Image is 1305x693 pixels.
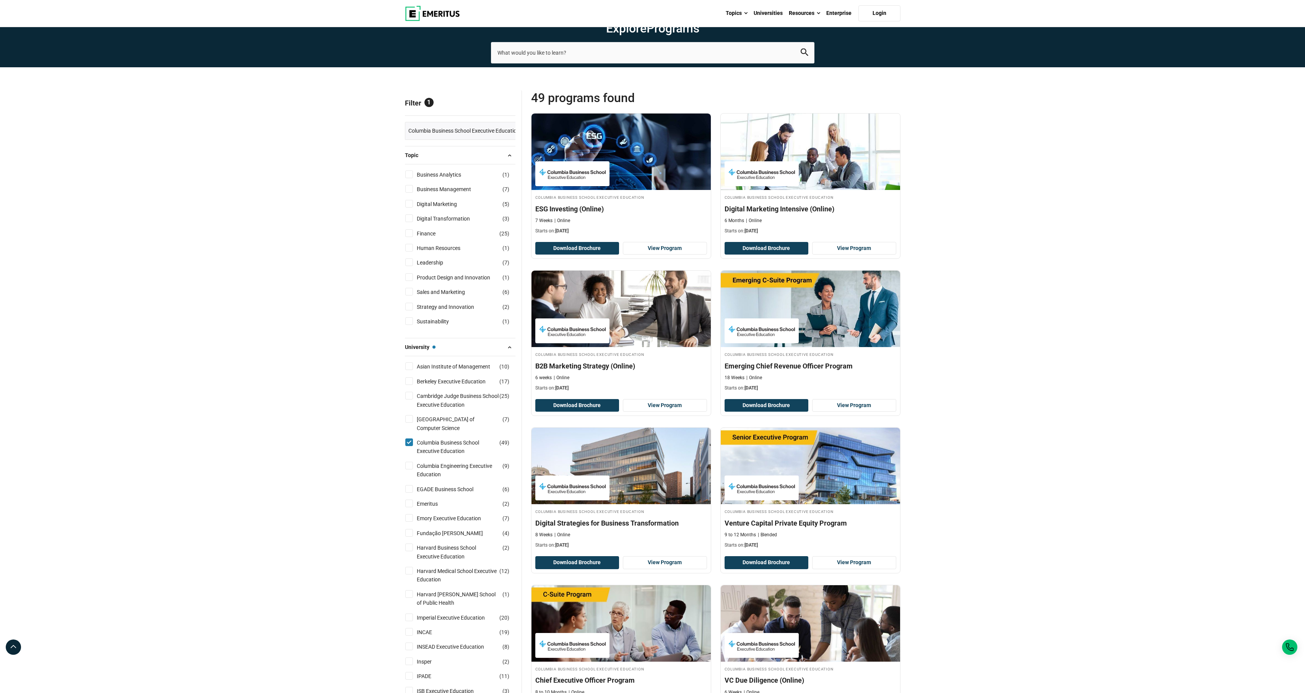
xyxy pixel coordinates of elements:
[499,613,509,622] span: ( )
[535,556,619,569] button: Download Brochure
[502,317,509,326] span: ( )
[504,530,507,536] span: 4
[417,244,476,252] a: Human Resources
[417,462,514,479] a: Columbia Engineering Executive Education
[535,228,707,234] p: Starts on:
[535,242,619,255] button: Download Brochure
[502,529,509,537] span: ( )
[405,149,515,161] button: Topic
[502,643,509,651] span: ( )
[504,416,507,422] span: 7
[417,170,476,179] a: Business Analytics
[417,415,514,432] a: [GEOGRAPHIC_DATA] of Computer Science
[499,567,509,575] span: ( )
[531,90,716,105] span: 49 Programs found
[405,343,436,351] span: University
[501,364,507,370] span: 10
[504,260,507,266] span: 7
[535,532,553,538] p: 8 Weeks
[417,567,514,584] a: Harvard Medical School Executive Education
[417,288,480,296] a: Sales and Marketing
[725,242,809,255] button: Download Brochure
[725,542,896,549] p: Starts on:
[623,242,707,255] a: View Program
[417,590,514,607] a: Harvard [PERSON_NAME] School of Public Health
[499,392,509,400] span: ( )
[417,544,514,561] a: Harvard Business School Executive Education
[535,204,707,214] h4: ESG Investing (Online)
[531,114,711,190] img: ESG Investing (Online) | Online Finance Course
[504,216,507,222] span: 3
[535,217,553,224] p: 7 Weeks
[535,508,707,514] h4: Columbia Business School Executive Education
[555,542,569,548] span: [DATE]
[405,122,530,140] a: Columbia Business School Executive Education ×
[502,170,509,179] span: ( )
[501,393,507,399] span: 25
[405,341,515,353] button: University
[499,628,509,636] span: ( )
[535,385,707,391] p: Starts on:
[535,542,707,549] p: Starts on:
[502,544,509,552] span: ( )
[721,271,900,395] a: Sales and Marketing Course by Columbia Business School Executive Education - September 18, 2025 C...
[417,377,501,386] a: Berkeley Executive Education
[417,392,514,409] a: Cambridge Judge Business School Executive Education
[424,98,434,107] span: 1
[504,245,507,251] span: 1
[502,462,509,470] span: ( )
[858,5,900,21] a: Login
[728,322,795,339] img: Columbia Business School Executive Education
[417,672,447,680] a: IPADE
[504,289,507,295] span: 6
[535,194,707,200] h4: Columbia Business School Executive Education
[539,637,606,654] img: Columbia Business School Executive Education
[504,501,507,507] span: 2
[531,428,711,552] a: Strategy and Innovation Course by Columbia Business School Executive Education - September 25, 20...
[417,438,514,456] a: Columbia Business School Executive Education
[502,590,509,599] span: ( )
[502,657,509,666] span: ( )
[531,271,711,347] img: B2B Marketing Strategy (Online) | Online Sales and Marketing Course
[812,399,896,412] a: View Program
[721,428,900,552] a: Finance Course by Columbia Business School Executive Education - September 25, 2025 Columbia Busi...
[501,629,507,635] span: 19
[746,217,762,224] p: Online
[531,114,711,238] a: Finance Course by Columbia Business School Executive Education - September 18, 2025 Columbia Busi...
[502,258,509,267] span: ( )
[417,362,505,371] a: Asian Institute of Management
[504,644,507,650] span: 8
[501,230,507,237] span: 25
[725,399,809,412] button: Download Brochure
[504,463,507,469] span: 9
[501,378,507,385] span: 17
[502,214,509,223] span: ( )
[499,377,509,386] span: ( )
[417,613,500,622] a: Imperial Executive Education
[728,165,795,182] img: Columbia Business School Executive Education
[417,657,447,666] a: Insper
[417,185,486,193] a: Business Management
[801,50,808,57] a: search
[502,485,509,493] span: ( )
[535,375,552,381] p: 6 weeks
[725,508,896,514] h4: Columbia Business School Executive Education
[531,271,711,395] a: Sales and Marketing Course by Columbia Business School Executive Education - September 18, 2025 C...
[647,21,699,36] span: Programs
[725,204,896,214] h4: Digital Marketing Intensive (Online)
[417,628,447,636] a: INCAE
[504,172,507,178] span: 1
[801,48,808,57] button: search
[721,114,900,238] a: Digital Marketing Course by Columbia Business School Executive Education - September 18, 2025 Col...
[502,514,509,523] span: ( )
[417,317,464,326] a: Sustainability
[535,399,619,412] button: Download Brochure
[725,351,896,357] h4: Columbia Business School Executive Education
[502,200,509,208] span: ( )
[501,568,507,574] span: 12
[417,529,498,537] a: Fundação [PERSON_NAME]
[499,229,509,238] span: ( )
[501,673,507,679] span: 11
[721,271,900,347] img: Emerging Chief Revenue Officer Program | Online Sales and Marketing Course
[539,165,606,182] img: Columbia Business School Executive Education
